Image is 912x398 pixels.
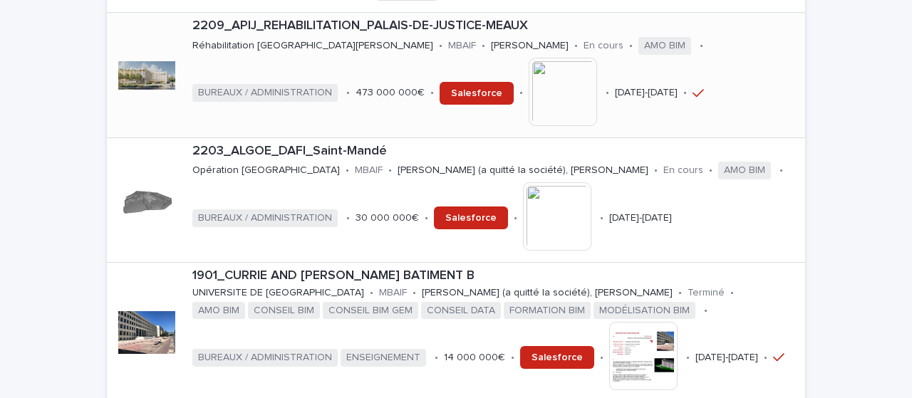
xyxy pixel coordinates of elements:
p: • [519,87,523,99]
p: 1901_CURRIE AND [PERSON_NAME] BATIMENT B [192,268,799,284]
span: Salesforce [445,213,497,223]
a: 2203_ALGOE_DAFI_Saint-MandéOpération [GEOGRAPHIC_DATA]•MBAIF•[PERSON_NAME] (a quitté la société),... [107,138,805,263]
a: Salesforce [440,82,514,105]
p: • [574,40,578,52]
p: • [606,87,609,99]
p: Terminé [688,287,725,299]
p: • [425,212,428,224]
p: • [413,287,416,299]
span: Salesforce [451,88,502,98]
p: • [482,40,485,52]
p: [PERSON_NAME] [491,40,569,52]
p: • [764,352,767,364]
a: 2209_APIJ_REHABILITATION_PALAIS-DE-JUSTICE-MEAUXRéhabilitation [GEOGRAPHIC_DATA][PERSON_NAME]•MBA... [107,13,805,137]
p: UNIVERSITE DE [GEOGRAPHIC_DATA] [192,287,364,299]
p: [DATE]-[DATE] [615,87,678,99]
p: Opération [GEOGRAPHIC_DATA] [192,164,340,177]
p: • [430,87,434,99]
p: 2203_ALGOE_DAFI_Saint-Mandé [192,144,799,159]
p: • [600,352,603,364]
p: Réhabilitation [GEOGRAPHIC_DATA][PERSON_NAME] [192,40,433,52]
p: • [435,352,438,364]
p: • [678,287,682,299]
p: 14 000 000€ [444,352,505,364]
p: • [346,87,350,99]
a: Salesforce [434,206,508,229]
p: • [629,40,633,52]
span: AMO BIM [718,162,771,179]
p: • [683,87,687,99]
p: • [346,164,349,177]
p: • [439,40,442,52]
span: Salesforce [532,352,583,362]
span: CONSEIL BIM GEM [323,302,418,320]
p: • [779,164,783,177]
p: En cours [584,40,623,52]
a: Salesforce [520,346,594,369]
span: AMO BIM [192,302,245,320]
span: MODÉLISATION BIM [594,302,695,320]
p: [DATE]-[DATE] [695,352,758,364]
p: • [704,305,708,317]
span: BUREAUX / ADMINISTRATION [192,349,338,367]
span: AMO BIM [638,37,691,55]
p: [PERSON_NAME] (a quitté la société), [PERSON_NAME] [422,287,673,299]
p: 473 000 000€ [356,87,425,99]
p: 30 000 000€ [356,212,419,224]
p: • [686,352,690,364]
p: • [514,212,517,224]
p: • [709,164,712,177]
span: FORMATION BIM [504,302,591,320]
p: MBAIF [379,287,407,299]
p: • [370,287,373,299]
p: MBAIF [355,164,383,177]
p: • [730,287,734,299]
p: En cours [663,164,703,177]
p: • [700,40,703,52]
p: MBAIF [448,40,476,52]
p: 2209_APIJ_REHABILITATION_PALAIS-DE-JUSTICE-MEAUX [192,19,799,34]
span: BUREAUX / ADMINISTRATION [192,209,338,227]
p: [DATE]-[DATE] [609,212,672,224]
p: [PERSON_NAME] (a quitté la société), [PERSON_NAME] [398,164,648,177]
p: • [654,164,658,177]
p: • [511,352,514,364]
p: • [600,212,603,224]
p: • [388,164,392,177]
span: BUREAUX / ADMINISTRATION [192,84,338,102]
span: CONSEIL BIM [248,302,320,320]
span: CONSEIL DATA [421,302,501,320]
p: • [346,212,350,224]
span: ENSEIGNEMENT [341,349,426,367]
